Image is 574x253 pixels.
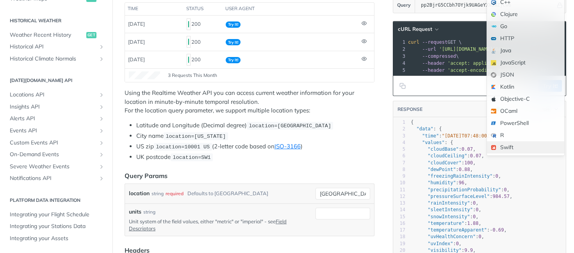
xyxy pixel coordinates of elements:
span: "data" [416,126,433,132]
th: status [184,3,223,15]
div: Objective-C [487,93,564,105]
a: ISO-3166 [275,143,301,150]
h2: Platform DATA integration [6,197,107,204]
div: 1 [393,39,406,46]
span: : { [411,126,442,132]
span: '[URL][DOMAIN_NAME][DATE]' [439,46,512,52]
div: 2 [393,46,406,53]
span: curl [408,39,419,45]
span: \ [408,46,515,52]
span: : , [411,207,481,212]
span: 0.07 [470,153,481,159]
a: Weather Recent Historyget [6,29,107,41]
span: 0 [496,173,498,179]
span: location=SW1 [173,155,210,160]
span: Historical API [10,43,96,51]
button: Show subpages for Historical API [98,44,105,50]
span: "freezingRainIntensity" [428,173,492,179]
span: "[DATE]T07:48:00Z" [442,133,493,139]
label: location [129,188,150,199]
span: [DATE] [128,39,145,45]
a: Integrating your Flight Schedule [6,209,107,221]
li: UK postcode [136,153,374,162]
div: 200 [187,18,219,31]
div: 7 [393,160,405,166]
span: location=[GEOGRAPHIC_DATA] [249,123,331,129]
div: 5 [393,67,406,74]
div: 11 [393,187,405,193]
div: JSON [487,69,564,81]
div: Kotlin [487,81,564,93]
li: Latitude and Longitude (Decimal degree) [136,121,374,130]
div: 6 [393,153,405,159]
span: Insights API [10,103,96,111]
button: Show subpages for Notifications API [98,175,105,182]
button: Show subpages for Severe Weather Events [98,164,105,170]
div: 12 [393,193,405,200]
span: Integrating your Stations Data [10,223,105,230]
span: Query [397,2,411,9]
span: "cloudCover" [428,160,462,166]
span: get [86,32,96,38]
span: 100 [464,160,473,166]
span: --request [422,39,447,45]
span: 200 [188,21,189,27]
span: \ [408,61,524,66]
a: Historical Climate NormalsShow subpages for Historical Climate Normals [6,53,107,65]
span: "visibility" [428,248,462,253]
span: : , [411,180,467,185]
span: [DATE] [128,56,145,62]
span: cURL Request [398,26,432,32]
button: Show subpages for Custom Events API [98,140,105,146]
div: Swift [487,141,564,153]
a: Alerts APIShow subpages for Alerts API [6,113,107,125]
div: 14 [393,207,405,213]
span: Locations API [10,91,96,99]
span: 0 [473,214,476,219]
div: 16 [393,220,405,227]
a: Historical APIShow subpages for Historical API [6,41,107,53]
span: 0 [504,187,506,192]
span: : , [411,153,484,159]
span: : , [411,133,496,139]
span: Weather Recent History [10,31,84,39]
span: 'accept: application/json' [447,61,521,66]
span: Alerts API [10,115,96,123]
span: [DATE] [128,21,145,27]
a: Locations APIShow subpages for Locations API [6,89,107,101]
div: string [143,208,155,216]
div: Defaults to [GEOGRAPHIC_DATA] [187,188,268,199]
span: --header [422,61,445,66]
span: 200 [188,39,189,45]
div: OCaml [487,105,564,117]
div: Query Params [125,171,168,180]
p: Using the Realtime Weather API you can access current weather information for your location in mi... [125,89,374,115]
span: Try It! [226,39,241,45]
a: Custom Events APIShow subpages for Custom Events API [6,137,107,149]
span: { [411,119,414,125]
span: 'accept-encoding: deflate, gzip, br' [447,68,549,73]
canvas: Line Graph [129,71,160,79]
h2: Historical Weather [6,17,107,24]
a: Events APIShow subpages for Events API [6,125,107,137]
span: "pressureSurfaceLevel" [428,194,490,199]
div: 200 [187,53,219,66]
div: 2 [393,126,405,132]
span: : , [411,194,512,199]
span: 0.07 [462,146,473,152]
div: 8 [393,166,405,173]
button: cURL Request [395,25,441,33]
span: 1.88 [467,221,479,226]
button: Show subpages for On-Demand Events [98,151,105,158]
a: Field Descriptors [129,218,287,232]
span: : , [411,234,484,239]
span: : , [411,200,479,206]
span: location=[US_STATE] [166,134,226,139]
div: 1 [393,119,405,126]
div: string [152,188,164,199]
div: 13 [393,200,405,207]
a: Notifications APIShow subpages for Notifications API [6,173,107,184]
span: Notifications API [10,175,96,182]
button: Show subpages for Locations API [98,92,105,98]
label: units [129,208,141,216]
